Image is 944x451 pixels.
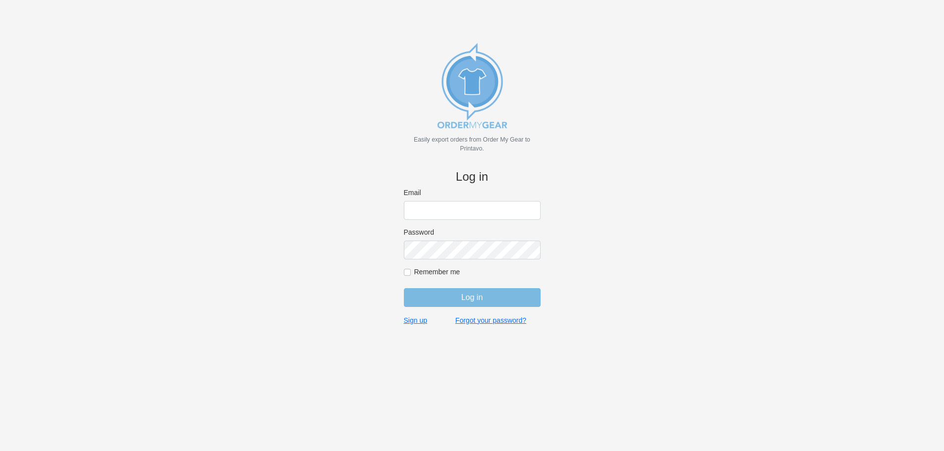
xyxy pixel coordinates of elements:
[414,267,541,276] label: Remember me
[404,288,541,307] input: Log in
[404,135,541,153] p: Easily export orders from Order My Gear to Printavo.
[423,36,522,135] img: new_omg_export_logo-652582c309f788888370c3373ec495a74b7b3fc93c8838f76510ecd25890bcc4.png
[404,170,541,184] h4: Log in
[404,316,427,325] a: Sign up
[404,228,541,237] label: Password
[455,316,526,325] a: Forgot your password?
[404,188,541,197] label: Email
